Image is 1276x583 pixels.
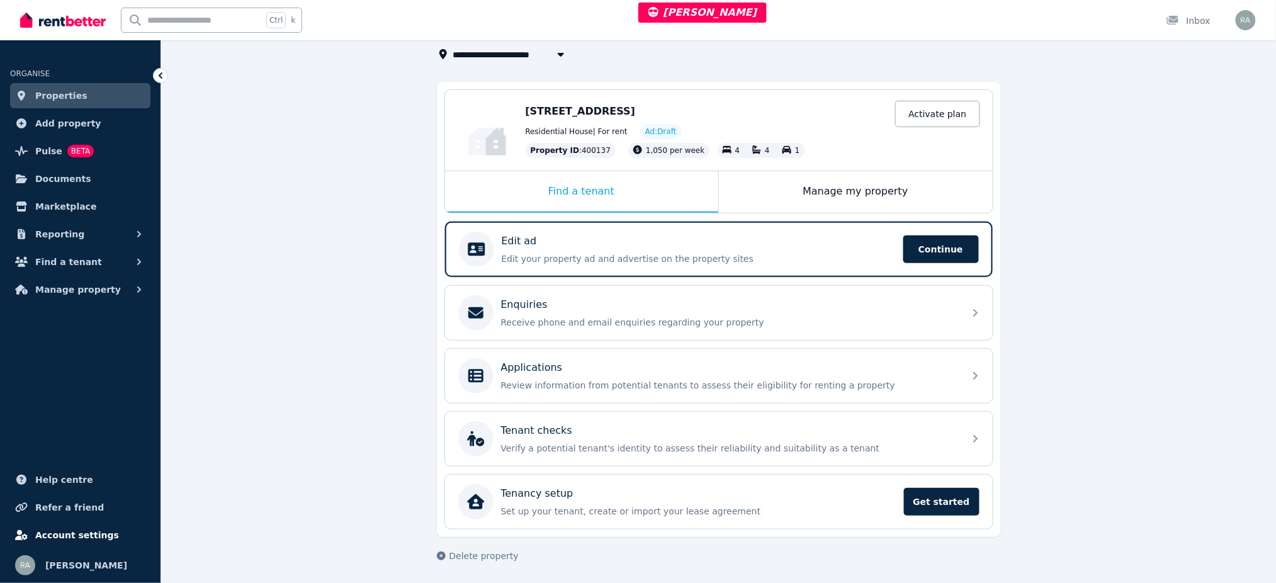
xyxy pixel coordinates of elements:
[45,558,127,573] span: [PERSON_NAME]
[645,127,677,137] span: Ad: Draft
[35,282,121,297] span: Manage property
[795,146,800,155] span: 1
[501,486,573,501] p: Tenancy setup
[35,227,84,242] span: Reporting
[10,277,150,302] button: Manage property
[10,111,150,136] a: Add property
[1166,14,1211,27] div: Inbox
[10,194,150,219] a: Marketplace
[10,222,150,247] button: Reporting
[501,379,957,392] p: Review information from potential tenants to assess their eligibility for renting a property
[501,505,896,518] p: Set up your tenant, create or import your lease agreement
[10,83,150,108] a: Properties
[10,495,150,520] a: Refer a friend
[10,139,150,164] a: PulseBETA
[903,235,979,263] span: Continue
[445,286,993,340] a: EnquiriesReceive phone and email enquiries regarding your property
[20,11,106,30] img: RentBetter
[526,127,628,137] span: Residential House | For rent
[35,500,104,515] span: Refer a friend
[765,146,770,155] span: 4
[10,166,150,191] a: Documents
[10,523,150,548] a: Account settings
[531,145,580,156] span: Property ID
[502,234,537,249] p: Edit ad
[735,146,740,155] span: 4
[35,199,96,214] span: Marketplace
[501,423,573,438] p: Tenant checks
[895,101,980,127] a: Activate plan
[445,349,993,403] a: ApplicationsReview information from potential tenants to assess their eligibility for renting a p...
[648,6,757,18] span: [PERSON_NAME]
[35,88,88,103] span: Properties
[291,15,295,25] span: k
[437,550,519,562] button: Delete property
[15,555,35,575] img: Rochelle Alvarez
[526,143,616,158] div: : 400137
[501,316,957,329] p: Receive phone and email enquiries regarding your property
[501,442,957,455] p: Verify a potential tenant's identity to assess their reliability and suitability as a tenant
[10,69,50,78] span: ORGANISE
[266,12,286,28] span: Ctrl
[445,171,718,213] div: Find a tenant
[1236,10,1256,30] img: Rochelle Alvarez
[646,146,704,155] span: 1,050 per week
[10,249,150,275] button: Find a tenant
[904,488,980,516] span: Get started
[501,297,548,312] p: Enquiries
[67,145,94,157] span: BETA
[445,412,993,466] a: Tenant checksVerify a potential tenant's identity to assess their reliability and suitability as ...
[35,116,101,131] span: Add property
[501,360,563,375] p: Applications
[719,171,993,213] div: Manage my property
[35,528,119,543] span: Account settings
[35,472,93,487] span: Help centre
[35,171,91,186] span: Documents
[502,252,896,265] p: Edit your property ad and advertise on the property sites
[445,222,993,277] a: Edit adEdit your property ad and advertise on the property sitesContinue
[35,144,62,159] span: Pulse
[449,550,519,562] span: Delete property
[10,467,150,492] a: Help centre
[526,105,636,117] span: [STREET_ADDRESS]
[35,254,102,269] span: Find a tenant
